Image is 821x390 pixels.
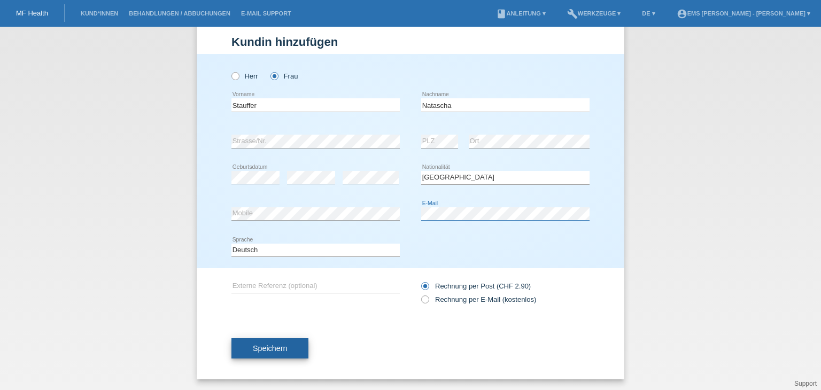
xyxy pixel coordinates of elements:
[794,380,817,387] a: Support
[567,9,578,19] i: build
[231,72,258,80] label: Herr
[421,282,531,290] label: Rechnung per Post (CHF 2.90)
[75,10,123,17] a: Kund*innen
[562,10,626,17] a: buildWerkzeuge ▾
[16,9,48,17] a: MF Health
[496,9,507,19] i: book
[253,344,287,353] span: Speichern
[421,295,428,309] input: Rechnung per E-Mail (kostenlos)
[231,72,238,79] input: Herr
[231,338,308,358] button: Speichern
[491,10,551,17] a: bookAnleitung ▾
[677,9,687,19] i: account_circle
[231,35,590,49] h1: Kundin hinzufügen
[421,282,428,295] input: Rechnung per Post (CHF 2.90)
[421,295,536,303] label: Rechnung per E-Mail (kostenlos)
[123,10,236,17] a: Behandlungen / Abbuchungen
[671,10,816,17] a: account_circleEMS [PERSON_NAME] - [PERSON_NAME] ▾
[637,10,660,17] a: DE ▾
[270,72,298,80] label: Frau
[236,10,297,17] a: E-Mail Support
[270,72,277,79] input: Frau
